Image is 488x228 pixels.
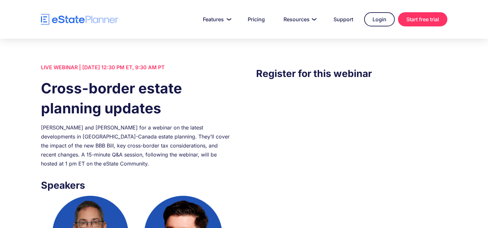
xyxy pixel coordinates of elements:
[276,13,323,26] a: Resources
[41,14,118,25] a: home
[41,123,232,168] div: [PERSON_NAME] and [PERSON_NAME] for a webinar on the latest developments in [GEOGRAPHIC_DATA]-Can...
[195,13,237,26] a: Features
[398,12,447,26] a: Start free trial
[256,94,447,203] iframe: Form 0
[41,178,232,193] h3: Speakers
[41,78,232,118] h1: Cross-border estate planning updates
[364,12,395,26] a: Login
[240,13,273,26] a: Pricing
[256,66,447,81] h3: Register for this webinar
[41,63,232,72] div: LIVE WEBINAR | [DATE] 12:30 PM ET, 9:30 AM PT
[326,13,361,26] a: Support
